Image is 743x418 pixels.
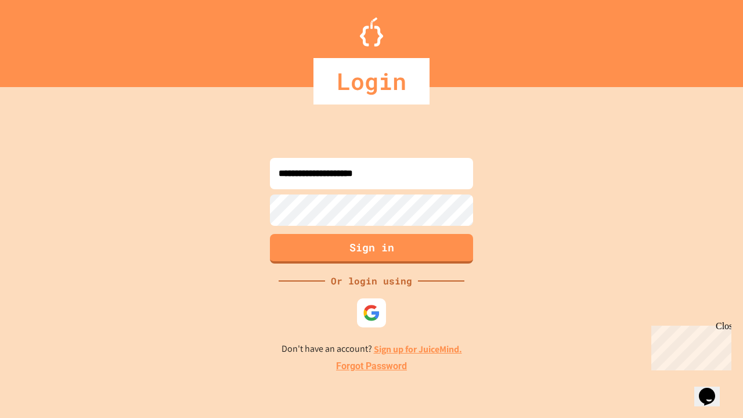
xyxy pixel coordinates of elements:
a: Sign up for JuiceMind. [374,343,462,355]
button: Sign in [270,234,473,264]
a: Forgot Password [336,359,407,373]
iframe: chat widget [647,321,731,370]
p: Don't have an account? [282,342,462,356]
div: Login [313,58,430,105]
div: Or login using [325,274,418,288]
img: google-icon.svg [363,304,380,322]
img: Logo.svg [360,17,383,46]
iframe: chat widget [694,372,731,406]
div: Chat with us now!Close [5,5,80,74]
